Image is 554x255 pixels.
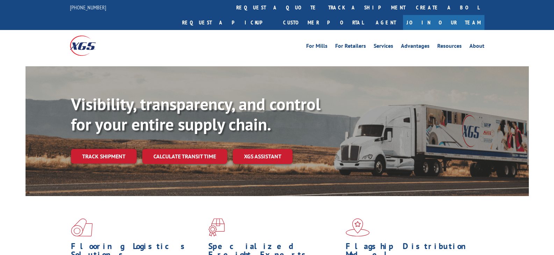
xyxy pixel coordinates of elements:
[403,15,484,30] a: Join Our Team
[369,15,403,30] a: Agent
[469,43,484,51] a: About
[346,218,370,237] img: xgs-icon-flagship-distribution-model-red
[374,43,393,51] a: Services
[71,149,137,164] a: Track shipment
[71,218,93,237] img: xgs-icon-total-supply-chain-intelligence-red
[177,15,278,30] a: Request a pickup
[335,43,366,51] a: For Retailers
[142,149,227,164] a: Calculate transit time
[278,15,369,30] a: Customer Portal
[70,4,106,11] a: [PHONE_NUMBER]
[233,149,293,164] a: XGS ASSISTANT
[401,43,430,51] a: Advantages
[306,43,328,51] a: For Mills
[208,218,225,237] img: xgs-icon-focused-on-flooring-red
[437,43,462,51] a: Resources
[71,93,321,135] b: Visibility, transparency, and control for your entire supply chain.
